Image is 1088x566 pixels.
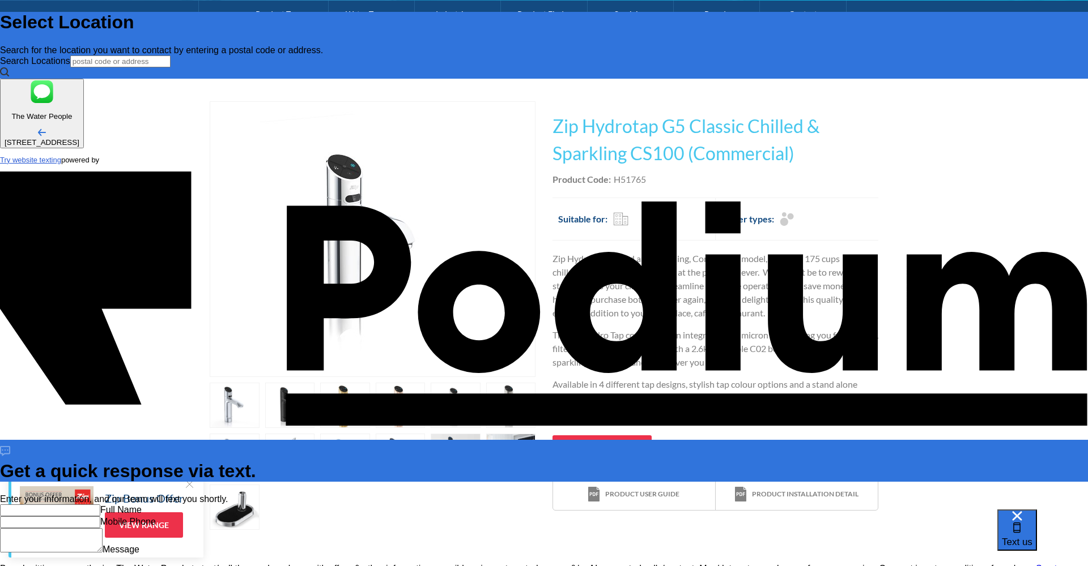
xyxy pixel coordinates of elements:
[997,509,1088,566] iframe: podium webchat widget bubble
[5,112,79,121] p: The Water People
[61,156,99,164] span: powered by
[5,138,79,147] div: [STREET_ADDRESS]
[100,517,156,526] label: Mobile Phone
[103,544,139,554] label: Message
[70,55,171,67] input: postal code or address
[100,505,142,514] label: Full Name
